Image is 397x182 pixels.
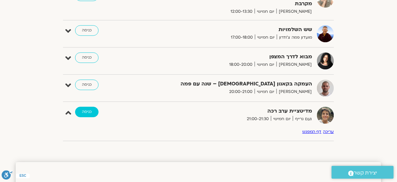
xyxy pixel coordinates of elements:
[152,52,312,61] strong: מבוא לדרך המצפן
[152,107,312,116] strong: מדיטציית ערב רכה
[277,8,312,15] span: [PERSON_NAME]
[277,61,312,68] span: [PERSON_NAME]
[75,25,99,36] a: כניסה
[229,34,255,41] span: 17:00-18:00
[245,116,271,122] span: 21:00-21:30
[277,34,312,41] span: מועדון פמה צ'ודרון
[152,80,312,88] strong: העמקה בקאנון [DEMOGRAPHIC_DATA] – שנה עם פמה
[354,169,377,177] span: יצירת קשר
[75,52,99,63] a: כניסה
[75,80,99,90] a: כניסה
[293,116,312,122] span: נעם גרייף
[323,129,334,134] a: עריכה
[228,8,255,15] span: 12:00-13:30
[75,107,99,117] a: כניסה
[271,116,293,122] span: יום חמישי
[332,166,394,179] a: יצירת קשר
[277,88,312,95] span: [PERSON_NAME]
[255,34,277,41] span: יום חמישי
[227,61,255,68] span: 18:00-20:00
[152,25,312,34] strong: שש השלמויות
[255,61,277,68] span: יום חמישי
[302,129,322,134] a: דף המפגש
[255,8,277,15] span: יום חמישי
[227,88,255,95] span: 20:00-21:00
[255,88,277,95] span: יום חמישי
